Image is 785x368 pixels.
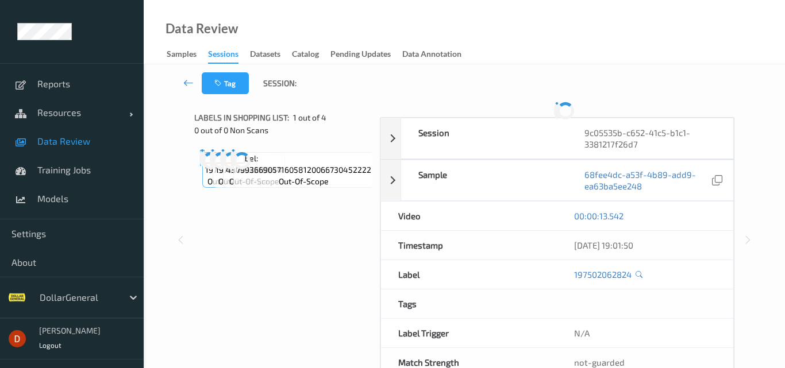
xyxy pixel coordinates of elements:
[330,47,402,63] a: Pending Updates
[381,202,557,230] div: Video
[166,23,238,34] div: Data Review
[250,48,280,63] div: Datasets
[208,48,238,64] div: Sessions
[574,357,716,368] div: not-guarded
[380,118,734,159] div: Session9c05535b-c652-41c5-b1c1-3381217f26d7
[381,319,557,347] div: Label Trigger
[381,289,557,318] div: Tags
[574,239,716,251] div: [DATE] 19:01:50
[194,112,289,123] span: Labels in shopping list:
[167,48,197,63] div: Samples
[236,153,371,176] span: Label: 799366905716058120066730452222
[330,48,391,63] div: Pending Updates
[229,176,279,187] span: out-of-scope
[263,78,297,89] span: Session:
[292,47,330,63] a: Catalog
[194,125,372,136] div: 0 out of 0 Non Scans
[381,231,557,259] div: Timestamp
[250,47,292,63] a: Datasets
[207,176,257,187] span: out-of-scope
[567,118,733,158] div: 9c05535b-c652-41c5-b1c1-3381217f26d7
[584,169,709,192] a: 68fee4dc-a53f-4b89-add9-ea63ba5ee248
[401,118,567,158] div: Session
[293,112,326,123] span: 1 out of 4
[401,160,567,200] div: Sample
[574,269,632,280] a: 197502062824
[402,48,461,63] div: Data Annotation
[574,210,624,222] a: 00:00:13.542
[557,319,733,347] div: N/A
[402,47,473,63] a: Data Annotation
[292,48,319,63] div: Catalog
[202,72,249,94] button: Tag
[380,160,734,201] div: Sample68fee4dc-a53f-4b89-add9-ea63ba5ee248
[208,47,250,64] a: Sessions
[381,260,557,289] div: Label
[279,176,329,187] span: out-of-scope
[167,47,208,63] a: Samples
[218,176,268,187] span: out-of-scope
